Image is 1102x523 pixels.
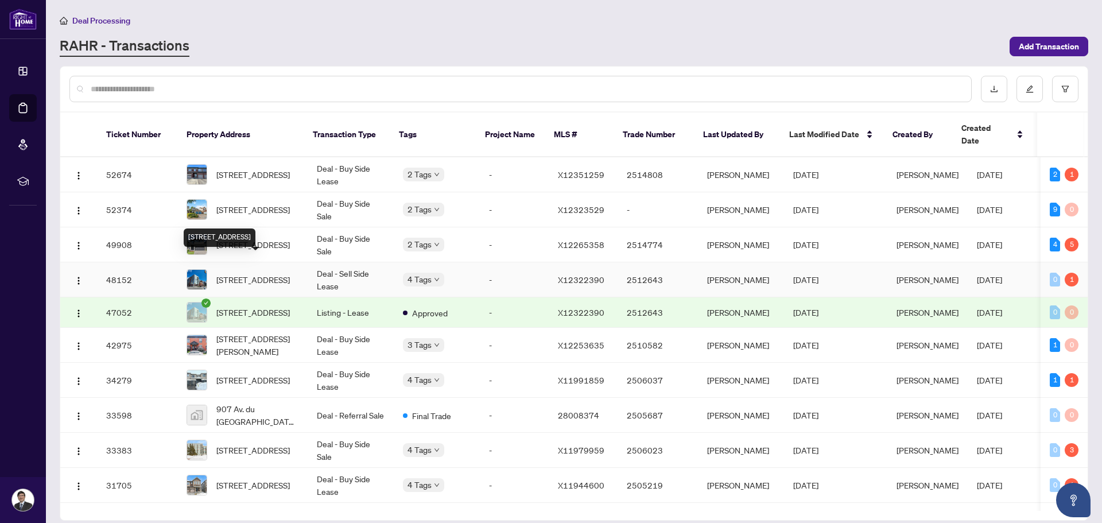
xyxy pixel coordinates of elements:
div: 1 [1065,273,1078,286]
span: Created Date [961,122,1010,147]
td: 33598 [97,398,177,433]
button: Logo [69,200,88,219]
div: 0 [1065,203,1078,216]
span: [PERSON_NAME] [897,375,959,385]
td: Deal - Buy Side Sale [308,227,394,262]
td: [PERSON_NAME] [698,262,784,297]
td: [PERSON_NAME] [698,227,784,262]
td: Deal - Buy Side Lease [308,157,394,192]
span: down [434,207,440,212]
div: 0 [1050,443,1060,457]
td: - [480,468,549,503]
td: Deal - Buy Side Sale [308,433,394,468]
td: Deal - Buy Side Lease [308,363,394,398]
button: edit [1016,76,1043,102]
td: 2506023 [618,433,698,468]
td: 2510582 [618,328,698,363]
span: X12323529 [558,204,604,215]
a: RAHR - Transactions [60,36,189,57]
div: 1 [1050,338,1060,352]
span: [STREET_ADDRESS] [216,479,290,491]
span: [PERSON_NAME] [897,307,959,317]
td: - [480,328,549,363]
img: logo [9,9,37,30]
span: 4 Tags [408,373,432,386]
td: - [480,262,549,297]
button: Logo [69,336,88,354]
th: Trade Number [614,113,694,157]
td: [PERSON_NAME] [698,328,784,363]
img: Logo [74,276,83,285]
button: Logo [69,441,88,459]
div: 0 [1050,478,1060,492]
div: 0 [1065,338,1078,352]
td: Deal - Buy Side Lease [308,328,394,363]
td: - [618,192,698,227]
span: [STREET_ADDRESS] [216,203,290,216]
span: [PERSON_NAME] [897,204,959,215]
span: [STREET_ADDRESS] [216,273,290,286]
td: [PERSON_NAME] [698,433,784,468]
img: thumbnail-img [187,475,207,495]
button: Logo [69,165,88,184]
span: [DATE] [977,340,1002,350]
img: Logo [74,206,83,215]
span: 4 Tags [408,273,432,286]
span: down [434,377,440,383]
span: Approved [412,307,448,319]
img: thumbnail-img [187,335,207,355]
td: 2505687 [618,398,698,433]
td: 48152 [97,262,177,297]
span: 4 Tags [408,443,432,456]
span: check-circle [201,299,211,308]
img: thumbnail-img [187,370,207,390]
img: Logo [74,412,83,421]
td: - [480,363,549,398]
div: 1 [1065,373,1078,387]
td: Listing - Lease [308,297,394,328]
td: - [480,192,549,227]
th: Last Updated By [694,113,780,157]
td: 47052 [97,297,177,328]
th: Created By [883,113,952,157]
img: Profile Icon [12,489,34,511]
img: Logo [74,342,83,351]
button: Open asap [1056,483,1091,517]
span: [DATE] [793,239,818,250]
span: Deal Processing [72,16,130,26]
span: [DATE] [793,204,818,215]
span: [DATE] [793,307,818,317]
span: [PERSON_NAME] [897,410,959,420]
span: [PERSON_NAME] [897,445,959,455]
span: X12253635 [558,340,604,350]
span: [DATE] [977,239,1002,250]
td: [PERSON_NAME] [698,398,784,433]
img: Logo [74,241,83,250]
button: Logo [69,235,88,254]
div: 2 [1050,168,1060,181]
span: X11944600 [558,480,604,490]
span: download [990,85,998,93]
span: [DATE] [977,274,1002,285]
td: [PERSON_NAME] [698,297,784,328]
span: [DATE] [977,375,1002,385]
span: down [434,242,440,247]
img: Logo [74,447,83,456]
img: thumbnail-img [187,165,207,184]
td: Deal - Sell Side Lease [308,262,394,297]
div: 4 [1050,238,1060,251]
span: [DATE] [793,480,818,490]
td: 31705 [97,468,177,503]
span: [PERSON_NAME] [897,340,959,350]
span: down [434,172,440,177]
span: [DATE] [977,169,1002,180]
img: thumbnail-img [187,303,207,322]
th: Created Date [952,113,1033,157]
button: Logo [69,303,88,321]
span: X12322390 [558,307,604,317]
img: thumbnail-img [187,405,207,425]
img: Logo [74,377,83,386]
div: 0 [1065,408,1078,422]
div: 1 [1065,168,1078,181]
td: Deal - Buy Side Sale [308,192,394,227]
